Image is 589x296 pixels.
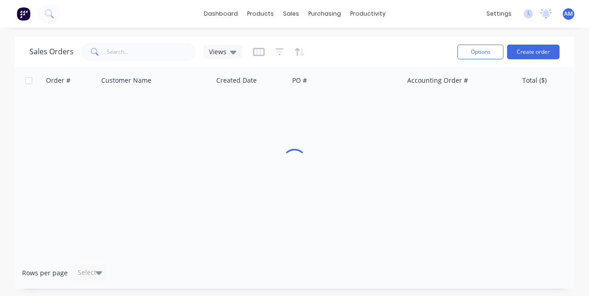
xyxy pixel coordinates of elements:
[22,268,68,278] span: Rows per page
[304,7,346,21] div: purchasing
[407,76,468,85] div: Accounting Order #
[101,76,151,85] div: Customer Name
[29,47,74,56] h1: Sales Orders
[243,7,278,21] div: products
[564,10,573,18] span: AM
[199,7,243,21] a: dashboard
[522,76,547,85] div: Total ($)
[482,7,516,21] div: settings
[457,45,503,59] button: Options
[216,76,257,85] div: Created Date
[46,76,70,85] div: Order #
[17,7,30,21] img: Factory
[507,45,560,59] button: Create order
[278,7,304,21] div: sales
[107,43,196,61] input: Search...
[346,7,390,21] div: productivity
[78,268,102,277] div: Select...
[292,76,307,85] div: PO #
[209,47,226,57] span: Views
